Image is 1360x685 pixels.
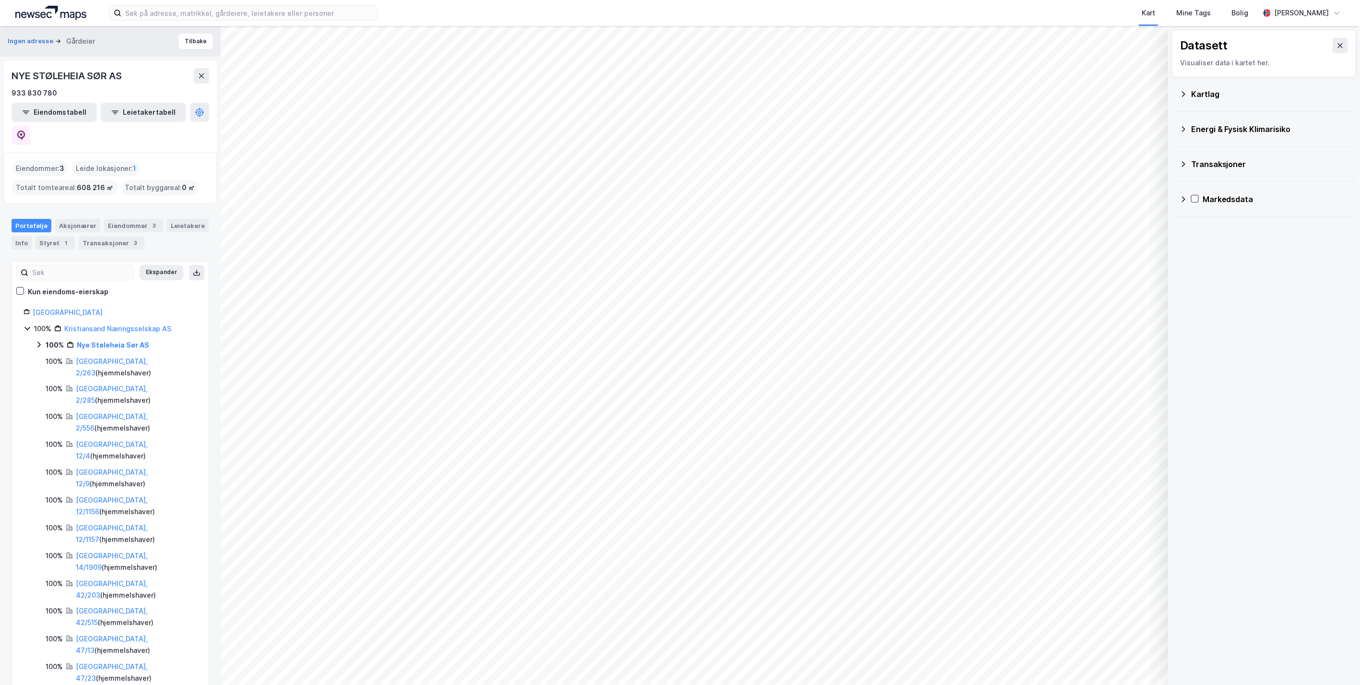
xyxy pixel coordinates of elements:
[76,633,197,656] div: ( hjemmelshaver )
[76,494,197,517] div: ( hjemmelshaver )
[76,524,148,543] a: [GEOGRAPHIC_DATA], 12/1157
[8,36,55,46] button: Ingen adresse
[76,356,197,379] div: ( hjemmelshaver )
[76,662,148,682] a: [GEOGRAPHIC_DATA], 47/23
[76,605,197,628] div: ( hjemmelshaver )
[76,661,197,684] div: ( hjemmelshaver )
[1142,7,1155,19] div: Kart
[46,439,63,450] div: 100%
[34,323,51,335] div: 100%
[46,383,63,395] div: 100%
[1180,57,1348,69] div: Visualiser data i kartet her.
[76,552,148,571] a: [GEOGRAPHIC_DATA], 14/1909
[46,356,63,367] div: 100%
[46,578,63,589] div: 100%
[46,522,63,534] div: 100%
[12,236,32,250] div: Info
[1275,7,1329,19] div: [PERSON_NAME]
[12,161,68,176] div: Eiendommer :
[12,219,51,232] div: Portefølje
[59,163,64,174] span: 3
[35,236,75,250] div: Styret
[121,6,378,20] input: Søk på adresse, matrikkel, gårdeiere, leietakere eller personer
[72,161,140,176] div: Leide lokasjoner :
[64,324,171,333] a: Kristiansand Næringsselskap AS
[140,265,183,280] button: Ekspander
[76,578,197,601] div: ( hjemmelshaver )
[76,357,148,377] a: [GEOGRAPHIC_DATA], 2/263
[1312,639,1360,685] div: Kontrollprogram for chat
[15,6,86,20] img: logo.a4113a55bc3d86da70a041830d287a7e.svg
[1176,7,1211,19] div: Mine Tags
[104,219,163,232] div: Eiendommer
[77,182,113,193] span: 608 216 ㎡
[150,221,159,230] div: 3
[12,180,117,195] div: Totalt tomteareal :
[1191,88,1348,100] div: Kartlag
[76,607,148,626] a: [GEOGRAPHIC_DATA], 42/515
[1312,639,1360,685] iframe: Chat Widget
[77,341,149,349] a: Nye Støleheia Sør AS
[55,219,100,232] div: Aksjonærer
[178,34,213,49] button: Tilbake
[33,308,103,316] a: [GEOGRAPHIC_DATA]
[1232,7,1249,19] div: Bolig
[12,103,97,122] button: Eiendomstabell
[46,605,63,617] div: 100%
[61,238,71,248] div: 1
[182,182,195,193] span: 0 ㎡
[46,550,63,562] div: 100%
[46,467,63,478] div: 100%
[131,238,141,248] div: 3
[133,163,136,174] span: 1
[76,412,148,432] a: [GEOGRAPHIC_DATA], 2/556
[12,87,57,99] div: 933 830 780
[76,467,197,490] div: ( hjemmelshaver )
[76,385,148,404] a: [GEOGRAPHIC_DATA], 2/285
[76,635,148,654] a: [GEOGRAPHIC_DATA], 47/13
[76,579,148,599] a: [GEOGRAPHIC_DATA], 42/203
[46,633,63,645] div: 100%
[1191,123,1348,135] div: Energi & Fysisk Klimarisiko
[46,411,63,422] div: 100%
[28,265,133,280] input: Søk
[46,494,63,506] div: 100%
[76,496,148,516] a: [GEOGRAPHIC_DATA], 12/1156
[76,411,197,434] div: ( hjemmelshaver )
[46,339,64,351] div: 100%
[76,522,197,545] div: ( hjemmelshaver )
[66,36,95,47] div: Gårdeier
[76,383,197,406] div: ( hjemmelshaver )
[121,180,199,195] div: Totalt byggareal :
[28,286,108,298] div: Kun eiendoms-eierskap
[76,439,197,462] div: ( hjemmelshaver )
[76,468,148,488] a: [GEOGRAPHIC_DATA], 12/9
[1180,38,1228,53] div: Datasett
[1191,158,1348,170] div: Transaksjoner
[101,103,186,122] button: Leietakertabell
[46,661,63,673] div: 100%
[76,440,148,460] a: [GEOGRAPHIC_DATA], 12/4
[76,550,197,573] div: ( hjemmelshaver )
[79,236,144,250] div: Transaksjoner
[1203,193,1348,205] div: Markedsdata
[12,68,124,84] div: NYE STØLEHEIA SØR AS
[167,219,209,232] div: Leietakere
